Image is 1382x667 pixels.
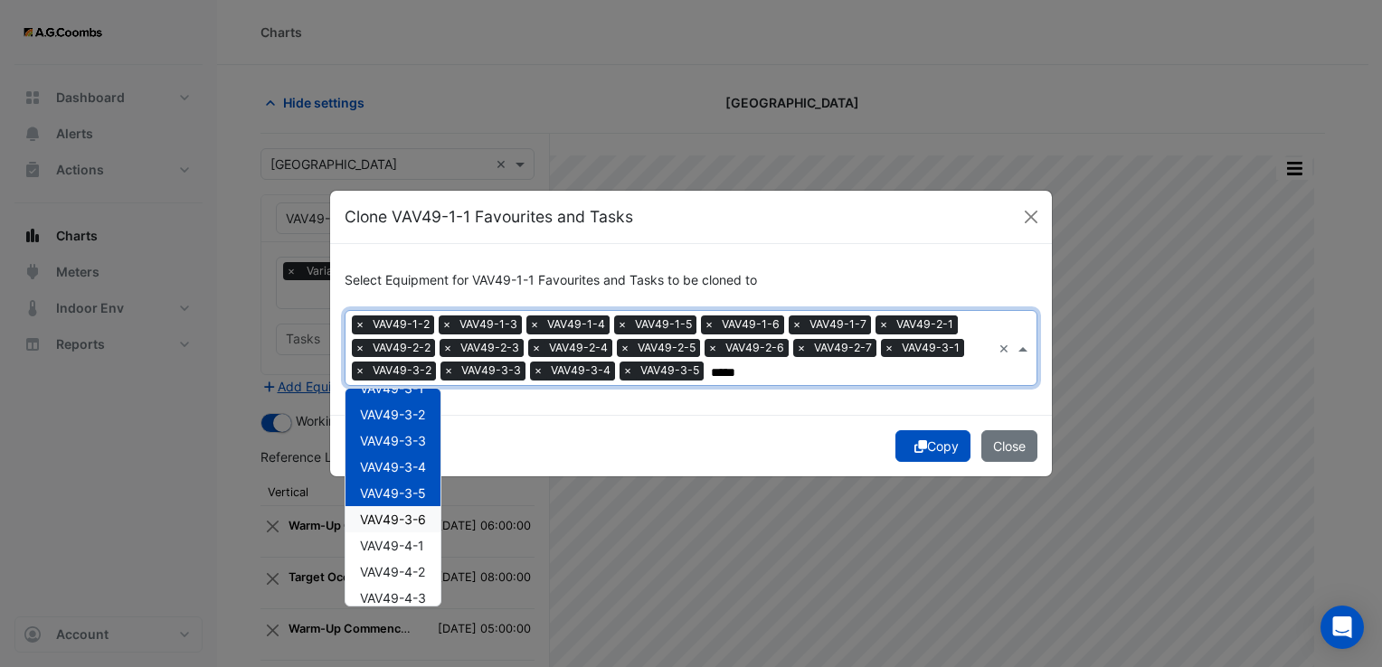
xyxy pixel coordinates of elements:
ng-dropdown-panel: Options list [345,388,441,606]
span: VAV49-3-1 [360,380,424,396]
span: VAV49-3-5 [636,362,704,380]
span: VAV49-2-3 [456,339,524,357]
span: VAV49-1-2 [368,315,434,333]
span: × [876,315,892,333]
span: × [440,339,456,357]
span: VAV49-1-4 [543,315,610,333]
span: VAV49-2-6 [721,339,789,357]
h6: Select Equipment for VAV49-1-1 Favourites and Tasks to be cloned to [345,273,1037,288]
button: Close [981,430,1037,462]
span: VAV49-3-3 [457,362,525,380]
span: × [705,339,721,357]
span: × [789,315,805,333]
span: × [530,362,546,380]
span: × [881,339,897,357]
span: VAV49-1-6 [717,315,784,333]
span: VAV49-3-2 [360,407,425,422]
span: VAV49-3-3 [360,433,426,448]
span: × [352,339,368,357]
span: VAV49-4-1 [360,538,424,553]
span: × [620,362,636,380]
button: Copy [895,430,970,462]
span: VAV49-3-6 [360,512,426,527]
span: VAV49-3-4 [546,362,615,380]
span: VAV49-4-3 [360,590,426,606]
span: VAV49-4-2 [360,564,425,579]
span: VAV49-2-5 [633,339,700,357]
span: VAV49-3-1 [897,339,964,357]
span: × [526,315,543,333]
span: × [439,315,455,333]
button: Close [1018,203,1045,230]
span: VAV49-2-1 [892,315,958,333]
span: VAV49-1-5 [630,315,696,333]
span: × [352,362,368,380]
span: VAV49-2-2 [368,339,435,357]
div: Open Intercom Messenger [1320,606,1364,649]
span: × [793,339,809,357]
span: × [617,339,633,357]
span: VAV49-3-2 [368,362,436,380]
span: VAV49-2-4 [544,339,612,357]
span: × [701,315,717,333]
span: × [440,362,457,380]
span: VAV49-3-4 [360,459,426,474]
span: × [352,315,368,333]
span: × [614,315,630,333]
span: VAV49-3-5 [360,485,426,501]
span: VAV49-1-3 [455,315,522,333]
h5: Clone VAV49-1-1 Favourites and Tasks [345,205,633,229]
span: Clear [999,339,1014,358]
span: × [528,339,544,357]
span: VAV49-2-7 [809,339,876,357]
span: VAV49-1-7 [805,315,871,333]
